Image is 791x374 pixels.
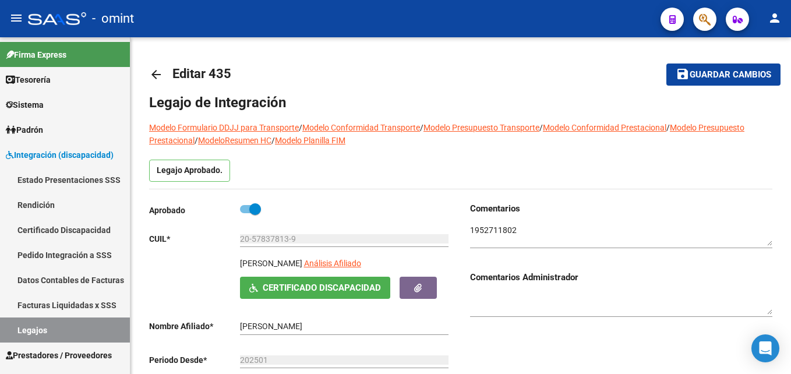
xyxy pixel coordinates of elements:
[149,320,240,333] p: Nombre Afiliado
[6,73,51,86] span: Tesorería
[423,123,539,132] a: Modelo Presupuesto Transporte
[6,349,112,362] span: Prestadores / Proveedores
[149,232,240,245] p: CUIL
[543,123,666,132] a: Modelo Conformidad Prestacional
[263,283,381,294] span: Certificado Discapacidad
[240,277,390,298] button: Certificado Discapacidad
[172,66,231,81] span: Editar 435
[149,123,299,132] a: Modelo Formulario DDJJ para Transporte
[690,70,771,80] span: Guardar cambios
[6,149,114,161] span: Integración (discapacidad)
[149,68,163,82] mat-icon: arrow_back
[275,136,345,145] a: Modelo Planilla FIM
[198,136,271,145] a: ModeloResumen HC
[470,202,772,215] h3: Comentarios
[6,124,43,136] span: Padrón
[6,48,66,61] span: Firma Express
[302,123,420,132] a: Modelo Conformidad Transporte
[149,160,230,182] p: Legajo Aprobado.
[9,11,23,25] mat-icon: menu
[149,93,772,112] h1: Legajo de Integración
[149,354,240,366] p: Periodo Desde
[304,259,361,268] span: Análisis Afiliado
[240,257,302,270] p: [PERSON_NAME]
[92,6,134,31] span: - omint
[470,271,772,284] h3: Comentarios Administrador
[768,11,782,25] mat-icon: person
[6,98,44,111] span: Sistema
[751,334,779,362] div: Open Intercom Messenger
[676,67,690,81] mat-icon: save
[666,63,781,85] button: Guardar cambios
[149,204,240,217] p: Aprobado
